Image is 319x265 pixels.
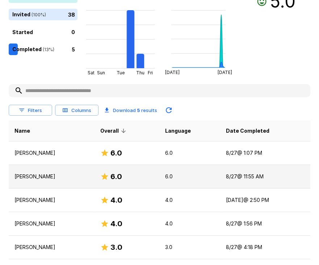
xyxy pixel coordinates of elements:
p: 4.0 [165,220,215,227]
h6: 6.0 [110,171,122,182]
b: 5 [137,107,140,113]
p: 4.0 [165,196,215,204]
h6: 4.0 [110,194,122,206]
p: 0 [71,28,75,36]
td: 8/27 @ 1:56 PM [220,212,310,236]
td: 8/27 @ 1:07 PM [220,141,310,165]
span: Language [165,127,191,135]
tspan: Thu [136,70,144,75]
button: Updated Today - 11:33 AM [161,103,176,117]
p: 6.0 [165,173,215,180]
p: [PERSON_NAME] [14,149,89,157]
td: 8/27 @ 11:55 AM [220,165,310,189]
p: [PERSON_NAME] [14,196,89,204]
button: Columns [55,105,98,116]
p: 38 [68,11,75,18]
tspan: Tue [117,70,125,75]
span: Date Completed [226,127,269,135]
td: 8/27 @ 4:18 PM [220,236,310,259]
h6: 4.0 [110,218,122,229]
span: Name [14,127,30,135]
p: [PERSON_NAME] [14,220,89,227]
p: 6.0 [165,149,215,157]
h6: 3.0 [110,241,122,253]
p: [PERSON_NAME] [14,173,89,180]
p: [PERSON_NAME] [14,244,89,251]
p: 5 [72,45,75,53]
span: Overall [100,127,128,135]
tspan: Sat [88,70,95,75]
h6: 6.0 [110,147,122,159]
p: 3.0 [165,244,215,251]
tspan: [DATE] [217,70,232,75]
tspan: Sun [97,70,105,75]
tspan: [DATE] [165,70,179,75]
button: Download 5 results [101,103,160,117]
button: Filters [9,105,52,116]
tspan: Fri [148,70,153,75]
td: [DATE] @ 2:50 PM [220,189,310,212]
